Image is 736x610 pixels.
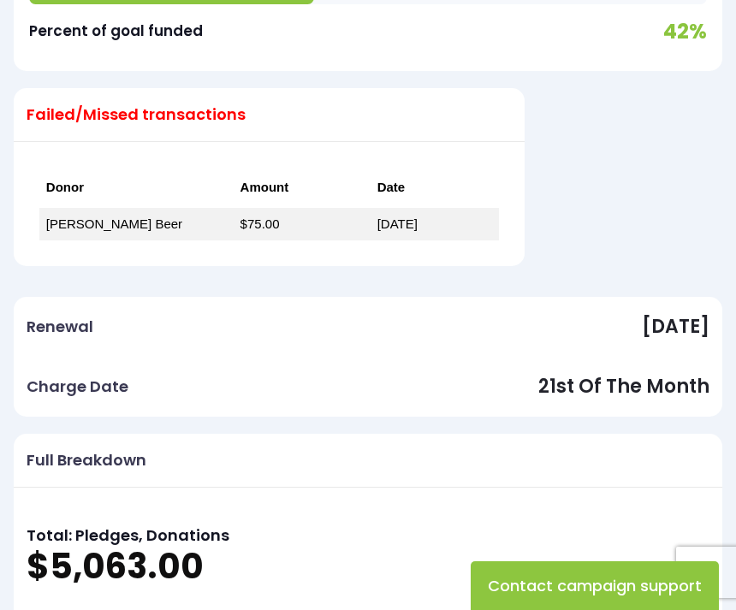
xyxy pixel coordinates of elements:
th: Date [371,168,500,208]
p: [DATE] [642,310,709,344]
p: 21st of the month [538,370,709,404]
p: Renewal [27,313,93,341]
th: Amount [234,168,371,208]
p: Charge Date [27,373,128,400]
th: Donor [39,168,234,208]
p: Failed/Missed transactions [27,101,246,128]
a: [PERSON_NAME] Beer [46,216,182,231]
button: Contact campaign support [471,561,719,610]
p: Full Breakdown [27,447,146,474]
p: Percent of goal funded [29,18,203,44]
p: Total: Pledges, Donations [27,522,709,549]
p: 42% [663,13,707,50]
a: [DATE] [377,216,418,231]
a: $75.00 [240,216,280,231]
p: $5,063.00 [27,549,709,583]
